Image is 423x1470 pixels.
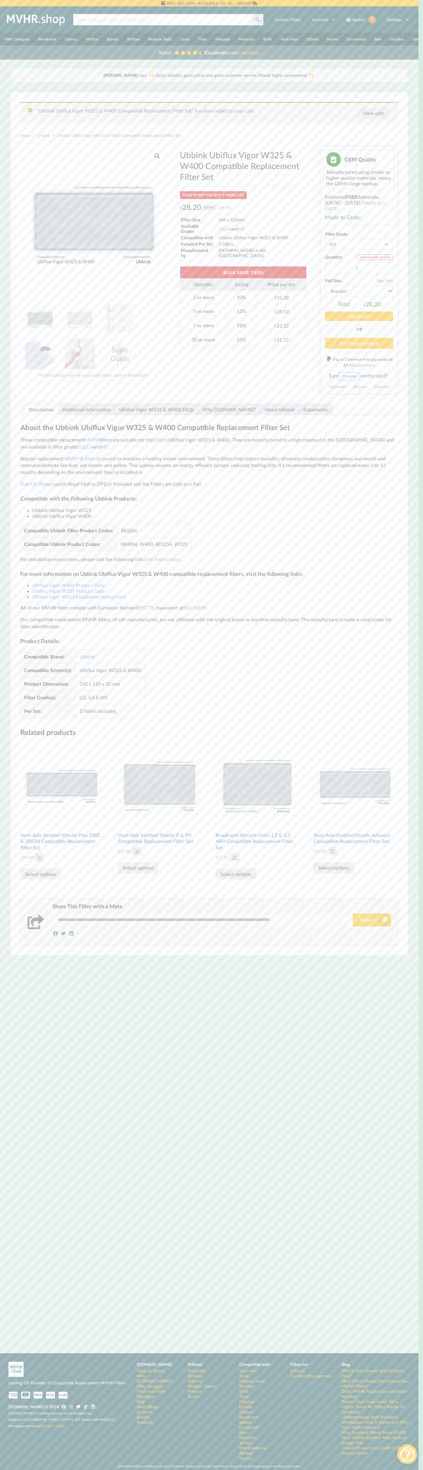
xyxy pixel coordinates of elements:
[37,855,41,857] div: incl
[21,663,76,677] td: Compatible System(s):
[239,1368,257,1373] a: Vent-Axia
[218,223,306,234] td: , and
[330,848,334,851] div: incl
[218,217,306,223] td: 245 x 510mm
[20,481,399,488] p: with Royal Mail or DPD is Provided and the Filters are Sold as a Pair.
[117,537,191,551] td: 884004, W400, 883254, W325
[314,741,397,855] a: Vent-Axia Sentinel Kinetic Advance Compatible Replacement Filter Set £17.10inclVAT
[144,33,176,45] a: Heatrae Sadia
[259,33,276,45] a: Brink
[320,146,398,394] div: Estimated delivery .
[363,302,366,307] span: £
[303,404,328,415] a: Datasheets
[139,73,147,78] i: says
[118,741,201,855] a: Vent-Axia Sentinel Kinetic F & FH Compatible Replacement Filter Set £17.40inclVAT
[290,1368,305,1373] a: Schools
[21,524,117,537] td: Compatible Ubbink Filter Product Codes:
[181,223,218,234] td: Available Grades
[180,278,226,290] th: Quantity
[102,33,123,45] a: Xpelair
[181,217,218,223] td: Filter Size
[342,1368,410,1378] a: Which Way Should MVHR Filters Face?
[239,1378,265,1383] a: Heatrae Sadia
[20,102,399,123] div: “Ubbink Ubiflux Vigor W325 & W400 Compatible Replacement Filter Set” has been added to your cart.
[314,849,316,854] span: £
[325,194,379,205] span: by [DATE] - [DATE]
[8,1424,65,1428] span: Messaging powered by
[76,677,145,691] td: 245 x 510 x 20 mm
[205,50,259,55] span: by our
[342,1435,410,1445] a: How MVHR Systems Help Reduce Energy Bills
[256,278,306,290] th: Price per set
[339,372,360,380] div: 23 points
[65,303,95,333] img: Dimensions and Filter Grades of Ubbink Ubiflux Vigor W325 & W400 Filter Replacement Set from MVHR...
[20,830,104,853] h2: Vent-Axia Sentinel Kinetic Plus 200Z & 200ZH Compatible Replacement Filter Set
[342,1362,350,1367] b: Blog
[211,33,234,45] a: Polypipe
[20,133,31,138] a: Home
[85,437,99,443] a: MVHR
[205,50,225,55] b: Excellent
[325,278,342,283] b: Pull Tabs:
[79,444,86,449] a: G3
[119,404,194,415] a: Ubiflux Vigor W325 & W400 FAQs
[20,616,399,630] p: Our compatible replacement MVHR filters, all UK-manufactured, are not affiliated with the origina...
[239,1373,249,1378] a: Joule
[270,14,305,25] a: Custom Filters
[20,855,23,860] span: £
[219,203,231,212] span: per set
[80,654,95,659] a: Ubbink
[32,507,399,513] li: Ubbink Ubiflux Vigor W325
[219,226,224,231] a: G3
[239,1362,270,1367] b: Compatible with
[103,73,138,78] b: [PERSON_NAME]
[180,203,182,212] span: £
[218,247,306,258] td: [DOMAIN_NAME] in the [GEOGRAPHIC_DATA]
[239,1414,259,1419] a: Brookvent
[239,1450,252,1455] a: Airflow
[17,72,402,78] div: Quick delivery, good prices and great customer service. Would highly recommend.
[76,663,145,677] td: Ubiflux Vigor W325 & W400
[137,1419,153,1425] a: Rewards
[123,33,144,45] a: Airflow
[274,337,289,342] div: 21.15
[302,33,323,45] a: Ubbink
[180,332,226,346] td: 10 or more
[29,404,54,415] a: Description
[329,384,346,389] a: Payments
[137,1394,155,1399] a: Catalogue
[343,363,346,367] span: £
[34,33,61,45] a: Brookvent
[61,33,82,45] a: Domus
[20,556,399,563] p: For installation instructions, please visit the following link:
[118,830,201,847] h2: Vent-Axia Sentinel Kinetic F & FH Compatible Replacement Filter Set
[194,33,211,45] a: Titon
[203,404,256,415] a: Why [DOMAIN_NAME]?
[216,830,299,853] h2: Brookvent Aircycle Units 1.2 & 1.3 HRV Compatible Replacement Filter Set
[139,605,153,610] a: EN779
[137,1409,152,1414] a: Account
[144,556,180,562] a: User Instructions
[274,309,277,314] span: £
[325,338,393,349] button: Pro Forma Invoice
[308,14,339,25] a: Account
[137,1389,165,1394] a: Find your Filter
[180,149,307,182] h1: Ubbink Ubiflux Vigor W325 & W400 Compatible Replacement Filter Set
[358,108,389,119] a: View cart
[181,235,218,240] td: Compatible with
[239,1389,249,1394] a: Brink
[323,33,343,45] a: Nuaire
[325,327,393,331] div: Or
[342,1378,410,1389] a: How Often Should You Change Your MVHR Filters?
[8,1404,59,1409] b: [DOMAIN_NAME] © 2024
[233,855,237,857] div: incl
[216,855,218,860] span: £
[234,33,259,45] a: Monsoon
[239,1435,257,1440] a: Monsoon
[8,1380,128,1386] p: Leading UK Provider of Compatible Replacement MVHR Filters
[137,1362,172,1367] b: [DOMAIN_NAME]
[37,857,42,860] div: VAT
[375,384,389,389] a: Delivery
[225,226,231,231] a: G4
[314,830,397,847] h2: Vent-Axia Sentinel Kinetic Advance Compatible Replacement Filter Set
